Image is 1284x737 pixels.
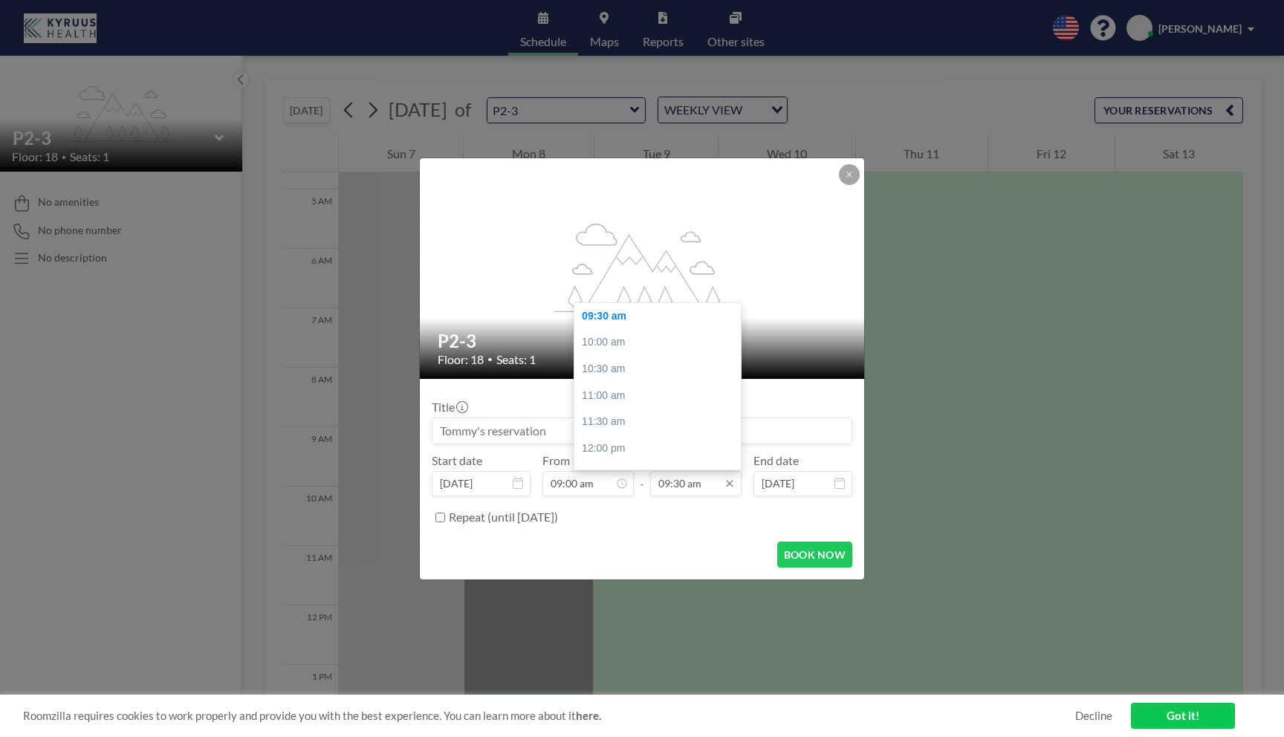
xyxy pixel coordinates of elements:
div: 11:00 am [574,383,741,409]
label: Start date [432,453,482,468]
div: 10:00 am [574,329,741,356]
div: 11:30 am [574,409,741,435]
label: End date [753,453,799,468]
div: 09:30 am [574,303,741,330]
span: Seats: 1 [496,352,536,367]
span: Roomzilla requires cookies to work properly and provide you with the best experience. You can lea... [23,709,1075,723]
label: From [542,453,570,468]
input: Tommy's reservation [432,418,852,444]
a: Decline [1075,709,1112,723]
a: Got it! [1131,703,1235,729]
label: Repeat (until [DATE]) [449,510,558,525]
div: 12:00 pm [574,435,741,462]
label: Title [432,400,467,415]
span: - [640,458,644,491]
span: Floor: 18 [438,352,484,367]
a: here. [576,709,601,722]
div: 12:30 pm [574,461,741,488]
h2: P2-3 [438,330,848,352]
button: BOOK NOW [777,542,852,568]
span: • [487,354,493,365]
div: 10:30 am [574,356,741,383]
